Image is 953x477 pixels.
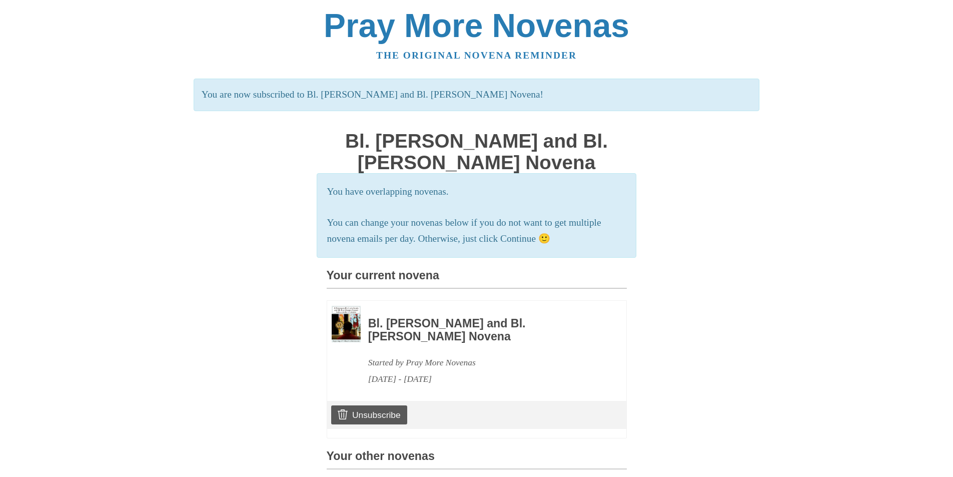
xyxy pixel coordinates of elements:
a: Unsubscribe [331,405,407,424]
a: Pray More Novenas [324,7,629,44]
div: [DATE] - [DATE] [368,371,599,387]
h3: Your current novena [327,269,627,289]
h1: Bl. [PERSON_NAME] and Bl. [PERSON_NAME] Novena [327,131,627,173]
h3: Bl. [PERSON_NAME] and Bl. [PERSON_NAME] Novena [368,317,599,343]
img: Novena image [332,306,361,342]
p: You have overlapping novenas. [327,184,626,200]
a: The original novena reminder [376,50,577,61]
p: You are now subscribed to Bl. [PERSON_NAME] and Bl. [PERSON_NAME] Novena! [194,79,759,111]
div: Started by Pray More Novenas [368,354,599,371]
p: You can change your novenas below if you do not want to get multiple novena emails per day. Other... [327,215,626,248]
h3: Your other novenas [327,450,627,469]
